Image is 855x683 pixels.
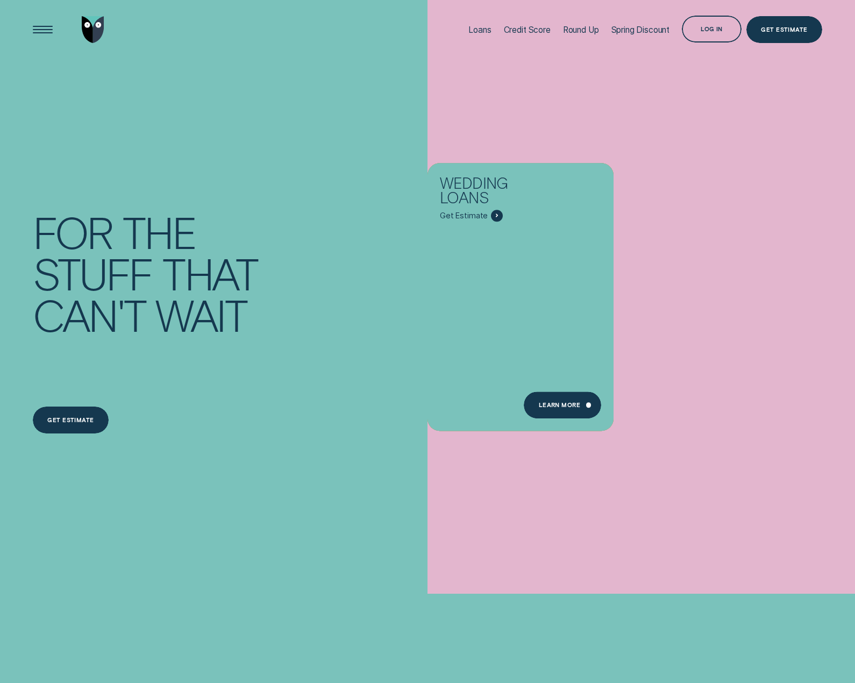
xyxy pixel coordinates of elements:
div: Loans [468,25,491,35]
a: Learn more [524,392,601,418]
h4: For the stuff that can't wait [33,211,263,335]
div: Credit Score [504,25,551,35]
div: Round Up [563,25,599,35]
img: Wisr [82,16,104,43]
a: Get estimate [33,407,109,433]
a: Get Estimate [746,16,823,43]
button: Open Menu [29,16,56,43]
div: Wedding Loans [440,175,559,210]
span: Get Estimate [440,211,488,220]
button: Log in [682,16,741,42]
div: Spring Discount [611,25,670,35]
a: Wedding Loans - Learn more [427,163,614,423]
